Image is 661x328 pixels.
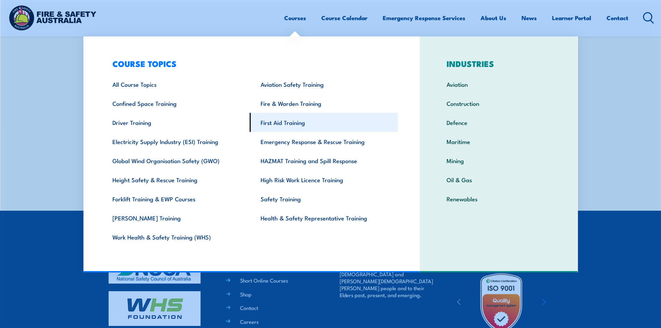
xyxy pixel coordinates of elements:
a: High Risk Work Licence Training [250,170,398,189]
a: About Us [481,9,506,27]
a: Fire & Warden Training [250,94,398,113]
a: News [522,9,537,27]
a: [PERSON_NAME] Training [102,208,250,227]
a: Contact [607,9,628,27]
p: Fire & Safety Australia acknowledge the traditional owners of the land on which we live and work.... [340,250,437,298]
a: Mining [436,151,562,170]
a: HAZMAT Training and Spill Response [250,151,398,170]
h3: COURSE TOPICS [102,59,398,68]
a: Aviation [436,75,562,94]
a: Learner Portal [552,9,591,27]
img: ewpa-logo [532,291,592,315]
a: Safety Training [250,189,398,208]
img: whs-logo-footer [109,291,201,326]
a: Careers [240,318,259,325]
a: Global Wind Organisation Safety (GWO) [102,151,250,170]
a: All Course Topics [102,75,250,94]
a: First Aid Training [250,113,398,132]
a: Contact [240,304,258,311]
a: Electricity Supply Industry (ESI) Training [102,132,250,151]
a: Aviation Safety Training [250,75,398,94]
a: Maritime [436,132,562,151]
a: Shop [240,291,252,298]
a: Defence [436,113,562,132]
a: Forklift Training & EWP Courses [102,189,250,208]
a: Confined Space Training [102,94,250,113]
a: Health & Safety Representative Training [250,208,398,227]
h3: INDUSTRIES [436,59,562,68]
a: Short Online Courses [240,277,288,284]
a: Course Calendar [321,9,367,27]
a: Courses [284,9,306,27]
a: Height Safety & Rescue Training [102,170,250,189]
a: Renewables [436,189,562,208]
a: Driver Training [102,113,250,132]
a: Emergency Response & Rescue Training [250,132,398,151]
a: Emergency Response Services [383,9,465,27]
a: Construction [436,94,562,113]
a: Work Health & Safety Training (WHS) [102,227,250,246]
a: Oil & Gas [436,170,562,189]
